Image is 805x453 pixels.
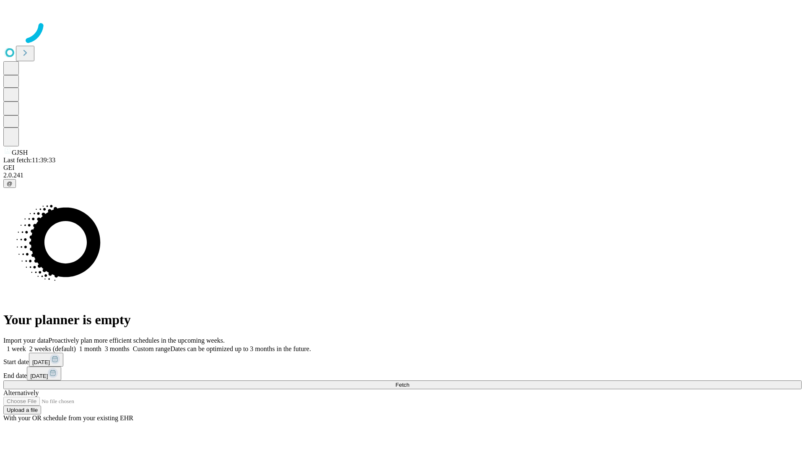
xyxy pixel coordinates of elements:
[3,367,802,380] div: End date
[30,373,48,379] span: [DATE]
[133,345,170,352] span: Custom range
[105,345,130,352] span: 3 months
[3,380,802,389] button: Fetch
[12,149,28,156] span: GJSH
[3,406,41,414] button: Upload a file
[32,359,50,365] span: [DATE]
[7,345,26,352] span: 1 week
[395,382,409,388] span: Fetch
[3,312,802,328] h1: Your planner is empty
[3,389,39,396] span: Alternatively
[29,353,63,367] button: [DATE]
[29,345,76,352] span: 2 weeks (default)
[3,156,55,164] span: Last fetch: 11:39:33
[3,353,802,367] div: Start date
[3,172,802,179] div: 2.0.241
[79,345,101,352] span: 1 month
[3,414,133,422] span: With your OR schedule from your existing EHR
[27,367,61,380] button: [DATE]
[3,164,802,172] div: GEI
[7,180,13,187] span: @
[49,337,225,344] span: Proactively plan more efficient schedules in the upcoming weeks.
[170,345,311,352] span: Dates can be optimized up to 3 months in the future.
[3,179,16,188] button: @
[3,337,49,344] span: Import your data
